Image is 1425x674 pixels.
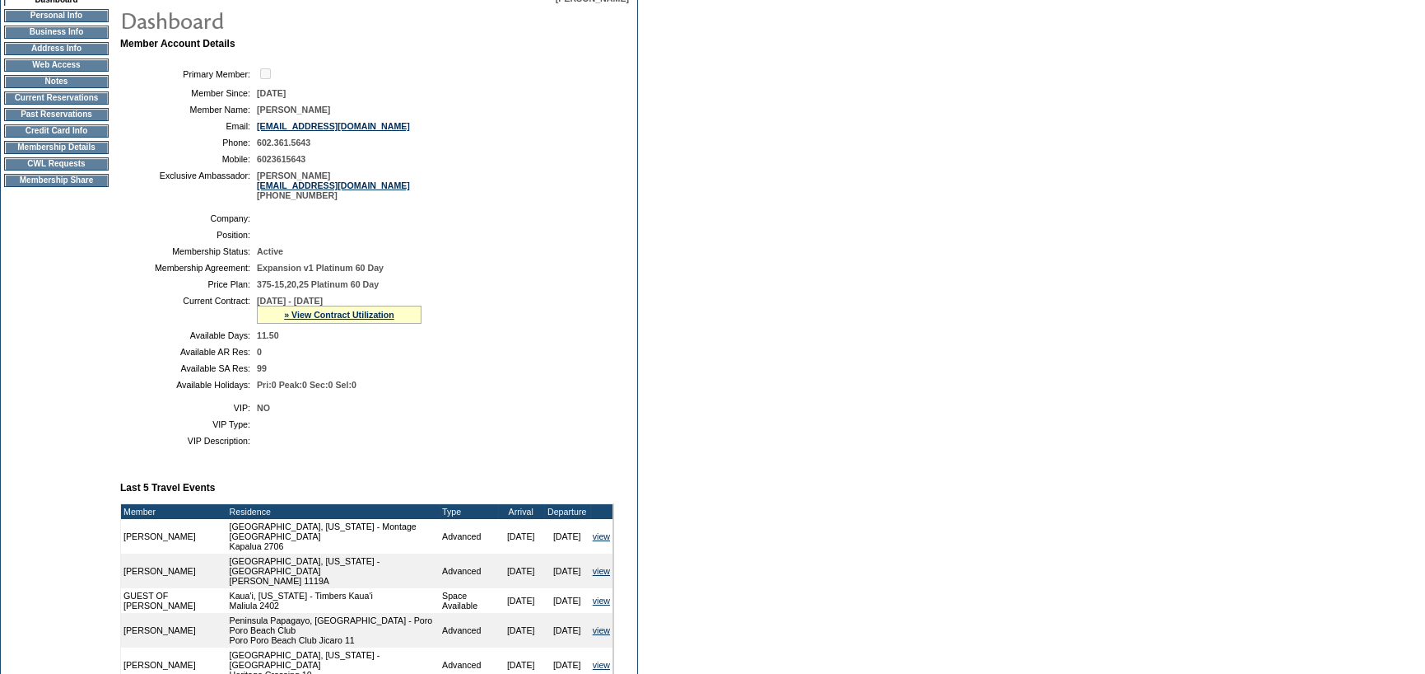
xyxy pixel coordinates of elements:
[257,121,410,131] a: [EMAIL_ADDRESS][DOMAIN_NAME]
[127,330,250,340] td: Available Days:
[4,174,109,187] td: Membership Share
[498,554,544,588] td: [DATE]
[593,660,610,670] a: view
[4,26,109,39] td: Business Info
[127,66,250,82] td: Primary Member:
[121,613,227,648] td: [PERSON_NAME]
[121,588,227,613] td: GUEST OF [PERSON_NAME]
[544,504,590,519] td: Departure
[544,554,590,588] td: [DATE]
[121,519,227,554] td: [PERSON_NAME]
[257,330,279,340] span: 11.50
[127,403,250,413] td: VIP:
[4,124,109,138] td: Credit Card Info
[257,279,379,289] span: 375-15,20,25 Platinum 60 Day
[127,213,250,223] td: Company:
[440,504,498,519] td: Type
[257,154,305,164] span: 6023615643
[121,554,227,588] td: [PERSON_NAME]
[257,380,356,390] span: Pri:0 Peak:0 Sec:0 Sel:0
[257,403,270,413] span: NO
[120,38,235,49] b: Member Account Details
[593,625,610,635] a: view
[127,380,250,390] td: Available Holidays:
[127,347,250,357] td: Available AR Res:
[4,141,109,154] td: Membership Details
[127,419,250,429] td: VIP Type:
[4,9,109,22] td: Personal Info
[120,482,215,494] b: Last 5 Travel Events
[440,519,498,554] td: Advanced
[257,105,330,115] span: [PERSON_NAME]
[544,588,590,613] td: [DATE]
[257,347,262,357] span: 0
[257,171,410,200] span: [PERSON_NAME] [PHONE_NUMBER]
[127,279,250,289] td: Price Plan:
[440,613,498,648] td: Advanced
[593,531,610,541] a: view
[4,42,109,55] td: Address Info
[257,138,310,147] span: 602.361.5643
[4,108,109,121] td: Past Reservations
[257,180,410,190] a: [EMAIL_ADDRESS][DOMAIN_NAME]
[257,263,384,273] span: Expansion v1 Platinum 60 Day
[127,246,250,256] td: Membership Status:
[121,504,227,519] td: Member
[257,296,323,306] span: [DATE] - [DATE]
[593,596,610,606] a: view
[227,613,440,648] td: Peninsula Papagayo, [GEOGRAPHIC_DATA] - Poro Poro Beach Club Poro Poro Beach Club Jicaro 11
[127,154,250,164] td: Mobile:
[127,363,250,373] td: Available SA Res:
[440,588,498,613] td: Space Available
[127,263,250,273] td: Membership Agreement:
[498,613,544,648] td: [DATE]
[127,171,250,200] td: Exclusive Ambassador:
[498,519,544,554] td: [DATE]
[4,91,109,105] td: Current Reservations
[544,613,590,648] td: [DATE]
[4,75,109,88] td: Notes
[498,504,544,519] td: Arrival
[227,554,440,588] td: [GEOGRAPHIC_DATA], [US_STATE] - [GEOGRAPHIC_DATA] [PERSON_NAME] 1119A
[257,363,267,373] span: 99
[593,566,610,576] a: view
[4,157,109,171] td: CWL Requests
[257,88,286,98] span: [DATE]
[4,59,109,72] td: Web Access
[227,588,440,613] td: Kaua'i, [US_STATE] - Timbers Kaua'i Maliula 2402
[119,3,449,36] img: pgTtlDashboard.gif
[440,554,498,588] td: Advanced
[498,588,544,613] td: [DATE]
[227,504,440,519] td: Residence
[257,246,283,256] span: Active
[127,436,250,446] td: VIP Description:
[127,105,250,115] td: Member Name:
[127,230,250,240] td: Position:
[127,138,250,147] td: Phone:
[127,296,250,324] td: Current Contract:
[284,310,394,320] a: » View Contract Utilization
[127,88,250,98] td: Member Since:
[127,121,250,131] td: Email:
[227,519,440,554] td: [GEOGRAPHIC_DATA], [US_STATE] - Montage [GEOGRAPHIC_DATA] Kapalua 2706
[544,519,590,554] td: [DATE]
